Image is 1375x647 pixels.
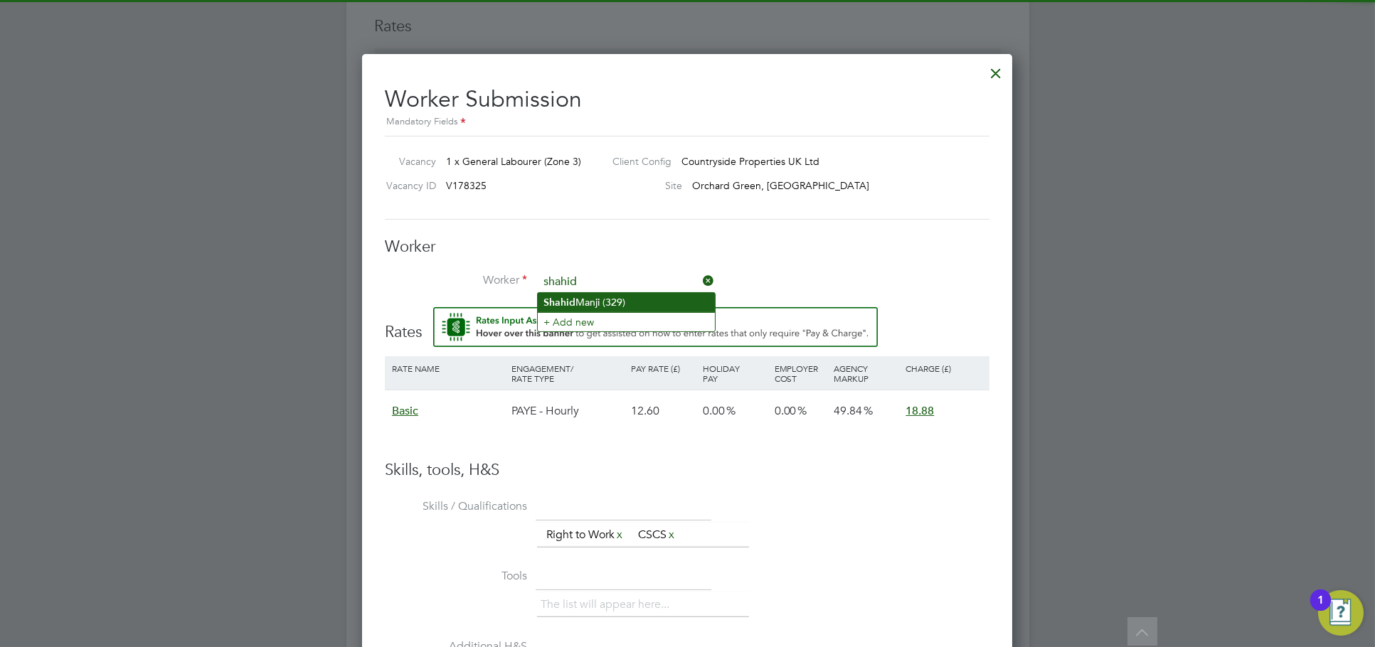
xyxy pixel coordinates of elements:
[538,312,715,331] li: + Add new
[1317,600,1324,619] div: 1
[508,356,627,390] div: Engagement/ Rate Type
[667,525,676,544] a: x
[538,293,715,312] li: Manji (329)
[385,74,989,130] h2: Worker Submission
[433,307,878,347] button: Rate Assistant
[831,356,903,390] div: Agency Markup
[906,404,934,418] span: 18.88
[703,404,725,418] span: 0.00
[385,499,527,514] label: Skills / Qualifications
[771,356,831,390] div: Employer Cost
[692,179,869,192] span: Orchard Green, [GEOGRAPHIC_DATA]
[379,155,436,168] label: Vacancy
[385,273,527,288] label: Worker
[632,525,682,545] li: CSCS
[385,569,527,584] label: Tools
[902,356,986,380] div: Charge (£)
[601,155,671,168] label: Client Config
[446,155,581,168] span: 1 x General Labourer (Zone 3)
[541,595,675,614] li: The list will appear here...
[1318,590,1364,636] button: Open Resource Center, 1 new notification
[388,356,508,380] div: Rate Name
[601,179,682,192] label: Site
[699,356,771,390] div: Holiday Pay
[379,179,436,192] label: Vacancy ID
[538,272,714,293] input: Search for...
[627,390,699,432] div: 12.60
[385,237,989,257] h3: Worker
[446,179,487,192] span: V178325
[615,525,625,544] a: x
[385,114,989,130] div: Mandatory Fields
[392,404,418,418] span: Basic
[627,356,699,380] div: Pay Rate (£)
[834,404,863,418] span: 49.84
[541,525,630,545] li: Right to Work
[508,390,627,432] div: PAYE - Hourly
[385,307,989,343] h3: Rates
[385,460,989,481] h3: Skills, tools, H&S
[543,296,575,309] b: Shahid
[681,155,819,168] span: Countryside Properties UK Ltd
[775,404,797,418] span: 0.00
